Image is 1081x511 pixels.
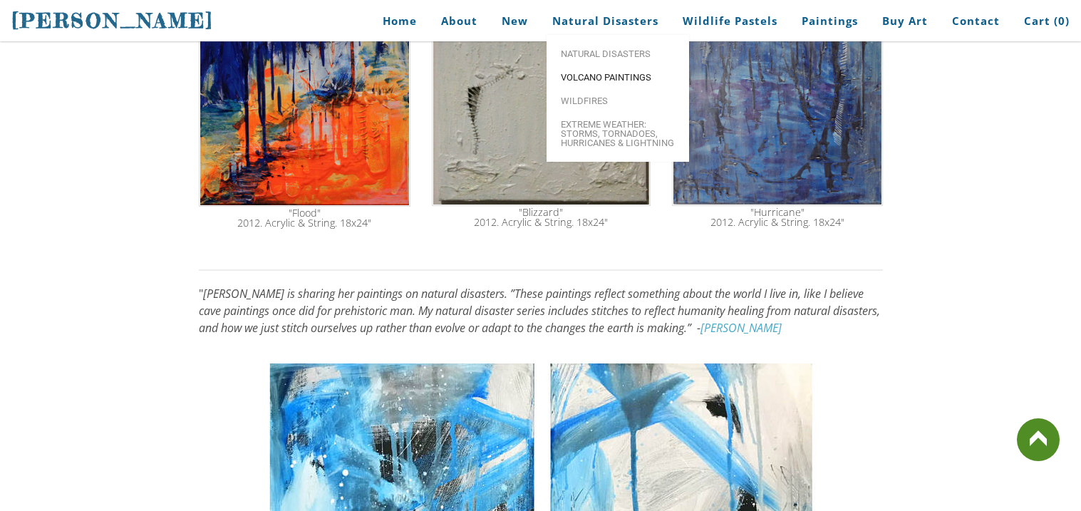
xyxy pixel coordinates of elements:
a: Buy Art [871,5,938,37]
a: About [430,5,488,37]
a: Cart (0) [1013,5,1070,37]
span: Volcano paintings [561,73,675,82]
div: "Hurricane" 2012. Acrylic & String. 18x24" [673,207,881,228]
span: 0 [1058,14,1065,28]
span: Wildfires [561,96,675,105]
a: Contact [941,5,1010,37]
a: Natural Disasters [542,5,669,37]
div: "Flood" 2012. Acrylic & String. 18x24" [200,208,409,229]
a: Paintings [791,5,869,37]
span: [PERSON_NAME] [11,9,214,33]
a: Natural Disasters [547,42,689,66]
a: Wildlife Pastels [672,5,788,37]
a: [PERSON_NAME] [700,320,782,336]
a: Home [361,5,428,37]
a: New [491,5,539,37]
span: " [199,286,203,301]
a: Extreme Weather: Storms, Tornadoes, Hurricanes & Lightning [547,113,689,155]
div: "Blizzard" 2012. Acrylic & String. 18x24" [433,207,649,228]
span: Natural Disasters [561,49,675,58]
em: [PERSON_NAME] is sharing her paintings on natural disasters. ”These paintings reflect something a... [199,286,880,336]
a: [PERSON_NAME] [11,7,214,34]
a: Volcano paintings [547,66,689,89]
a: Wildfires [547,89,689,113]
span: Extreme Weather: Storms, Tornadoes, Hurricanes & Lightning [561,120,675,148]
